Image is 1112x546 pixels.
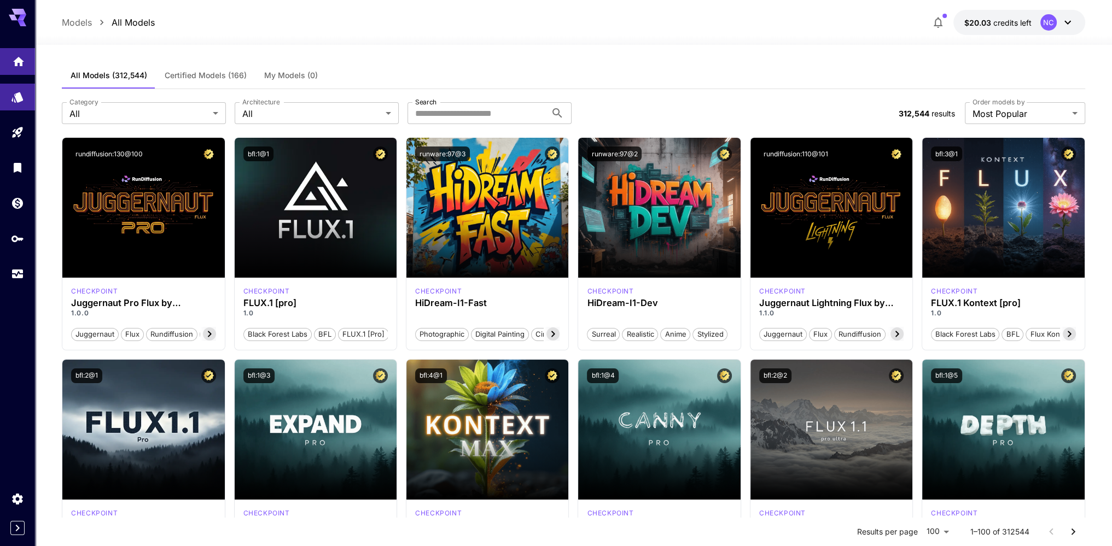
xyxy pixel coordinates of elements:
[587,298,731,308] h3: HiDream-I1-Dev
[71,286,118,296] p: checkpoint
[243,327,312,341] button: Black Forest Labs
[622,329,657,340] span: Realistic
[931,508,977,518] p: checkpoint
[970,526,1029,537] p: 1–100 of 312544
[243,508,290,518] p: checkpoint
[1002,327,1023,341] button: BFL
[471,327,529,341] button: Digital Painting
[692,327,727,341] button: Stylized
[315,329,335,340] span: BFL
[964,18,993,27] span: $20.03
[835,329,885,340] span: rundiffusion
[415,146,470,161] button: runware:97@3
[243,286,290,296] p: checkpoint
[717,368,732,383] button: Certified Model – Vetted for best performance and includes a commercial license.
[201,368,216,383] button: Certified Model – Vetted for best performance and includes a commercial license.
[759,298,904,308] h3: Juggernaut Lightning Flux by RunDiffusion
[11,87,24,101] div: Models
[759,146,832,161] button: rundiffusion:110@101
[531,327,573,341] button: Cinematic
[964,17,1032,28] div: $20.0281
[415,508,462,518] div: FLUX.1 Kontext [max]
[112,16,155,29] a: All Models
[62,16,155,29] nav: breadcrumb
[165,71,247,80] span: Certified Models (166)
[759,508,806,518] div: fluxultra
[243,298,388,308] h3: FLUX.1 [pro]
[11,196,24,210] div: Wallet
[759,508,806,518] p: checkpoint
[71,308,216,318] p: 1.0.0
[373,146,388,161] button: Certified Model – Vetted for best performance and includes a commercial license.
[1062,521,1084,543] button: Go to next page
[314,327,336,341] button: BFL
[62,16,92,29] a: Models
[587,508,633,518] div: fluxpro
[415,97,436,107] label: Search
[1061,368,1076,383] button: Certified Model – Vetted for best performance and includes a commercial license.
[587,329,619,340] span: Surreal
[931,286,977,296] p: checkpoint
[243,368,275,383] button: bfl:1@3
[759,368,791,383] button: bfl:2@2
[415,286,462,296] div: HiDream Fast
[857,526,918,537] p: Results per page
[69,97,98,107] label: Category
[973,97,1024,107] label: Order models by
[71,508,118,518] p: checkpoint
[1040,14,1057,31] div: NC
[587,368,619,383] button: bfl:1@4
[931,298,1075,308] h3: FLUX.1 Kontext [pro]
[810,329,831,340] span: flux
[147,329,197,340] span: rundiffusion
[809,327,832,341] button: flux
[11,161,24,174] div: Library
[10,521,25,535] button: Expand sidebar
[834,327,886,341] button: rundiffusion
[11,267,24,281] div: Usage
[759,308,904,318] p: 1.1.0
[717,146,732,161] button: Certified Model – Vetted for best performance and includes a commercial license.
[931,286,977,296] div: FLUX.1 Kontext [pro]
[264,71,318,80] span: My Models (0)
[661,329,690,340] span: Anime
[973,107,1068,120] span: Most Popular
[71,71,147,80] span: All Models (312,544)
[587,286,633,296] div: HiDream Dev
[931,368,962,383] button: bfl:1@5
[71,298,216,308] h3: Juggernaut Pro Flux by RunDiffusion
[415,298,560,308] h3: HiDream-I1-Fast
[71,327,119,341] button: juggernaut
[660,327,690,341] button: Anime
[532,329,573,340] span: Cinematic
[759,286,806,296] div: FLUX.1 D
[899,109,929,118] span: 312,544
[415,368,447,383] button: bfl:4@1
[545,368,560,383] button: Certified Model – Vetted for best performance and includes a commercial license.
[373,368,388,383] button: Certified Model – Vetted for best performance and includes a commercial license.
[415,327,469,341] button: Photographic
[12,51,25,65] div: Home
[953,10,1085,35] button: $20.0281NC
[242,107,381,120] span: All
[931,146,962,161] button: bfl:3@1
[339,329,388,340] span: FLUX.1 [pro]
[242,97,280,107] label: Architecture
[931,508,977,518] div: fluxpro
[243,508,290,518] div: fluxpro
[587,286,633,296] p: checkpoint
[11,126,24,139] div: Playground
[759,286,806,296] p: checkpoint
[622,327,658,341] button: Realistic
[922,524,953,539] div: 100
[121,327,144,341] button: flux
[1061,146,1076,161] button: Certified Model – Vetted for best performance and includes a commercial license.
[931,308,1075,318] p: 1.0
[889,146,904,161] button: Certified Model – Vetted for best performance and includes a commercial license.
[338,327,389,341] button: FLUX.1 [pro]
